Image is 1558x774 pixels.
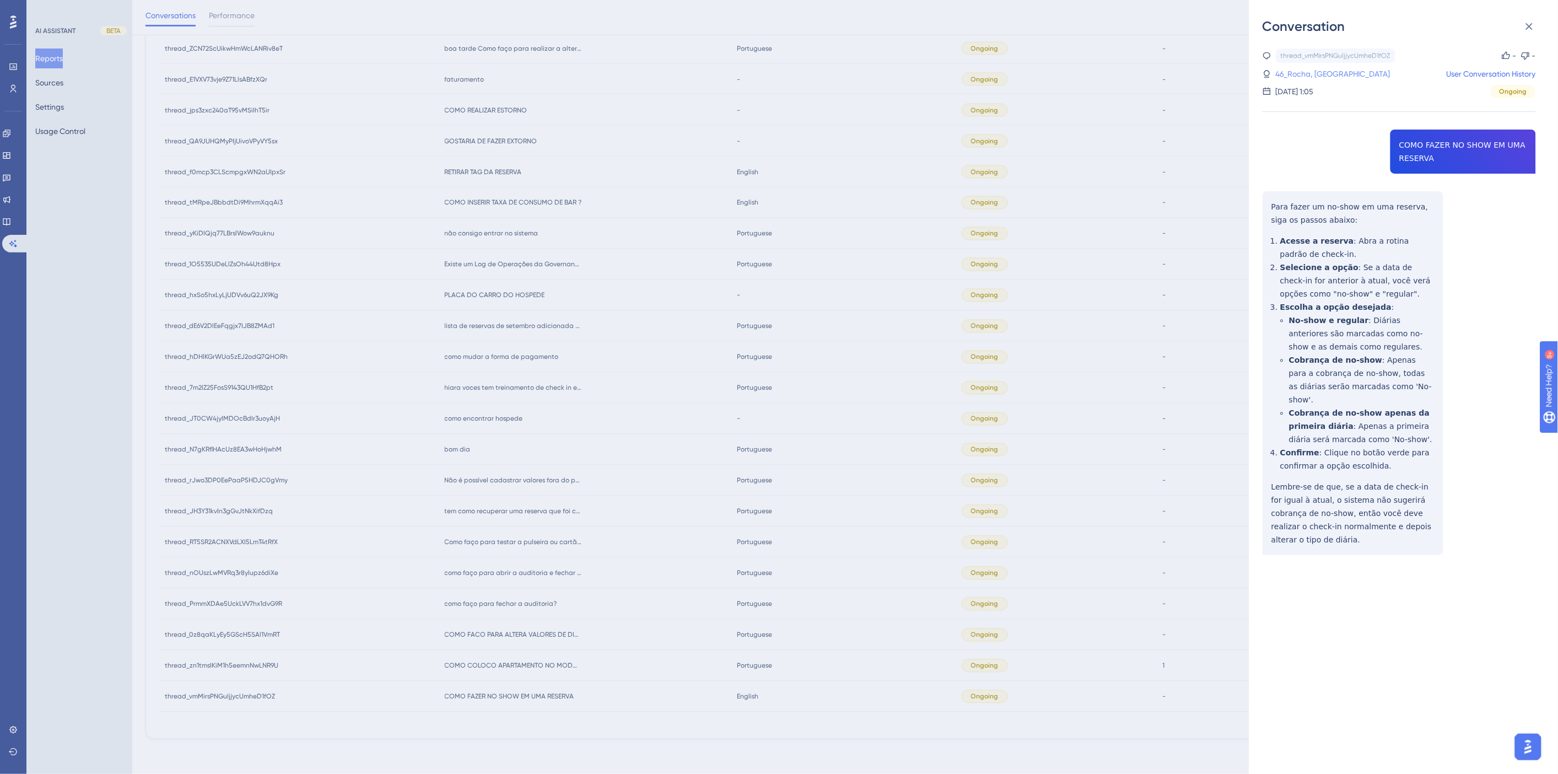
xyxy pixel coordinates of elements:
div: Conversation [1263,18,1545,35]
div: - [1532,49,1536,62]
span: Ongoing [1500,87,1527,96]
div: - [1513,49,1517,62]
span: Need Help? [26,3,69,16]
div: thread_vmMirsPNGuIjjycUmheD1fOZ [1281,51,1390,60]
div: [DATE] 1:05 [1276,85,1314,98]
iframe: UserGuiding AI Assistant Launcher [1512,730,1545,764]
a: 46_Rocha, [GEOGRAPHIC_DATA] [1276,67,1390,80]
div: 9+ [74,6,81,14]
a: User Conversation History [1447,67,1536,80]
